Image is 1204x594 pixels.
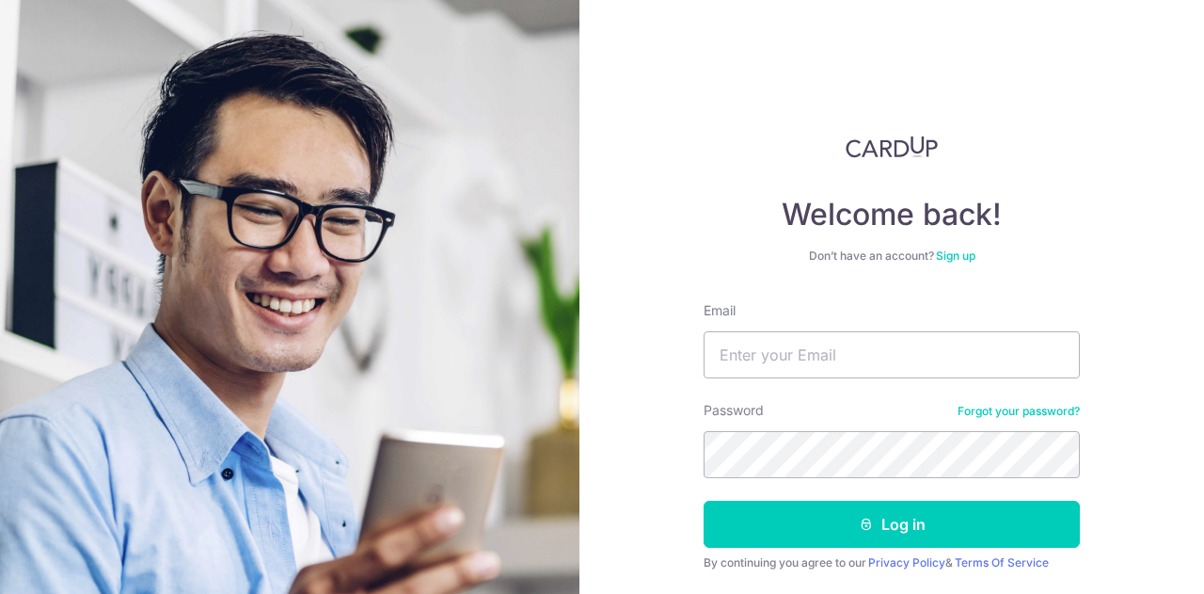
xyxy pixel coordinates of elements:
[704,196,1080,233] h4: Welcome back!
[704,501,1080,548] button: Log in
[958,404,1080,419] a: Forgot your password?
[704,401,764,420] label: Password
[868,555,945,570] a: Privacy Policy
[936,249,975,263] a: Sign up
[704,249,1080,264] div: Don’t have an account?
[704,301,736,320] label: Email
[846,136,938,158] img: CardUp Logo
[704,555,1080,570] div: By continuing you agree to our &
[955,555,1049,570] a: Terms Of Service
[704,331,1080,378] input: Enter your Email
